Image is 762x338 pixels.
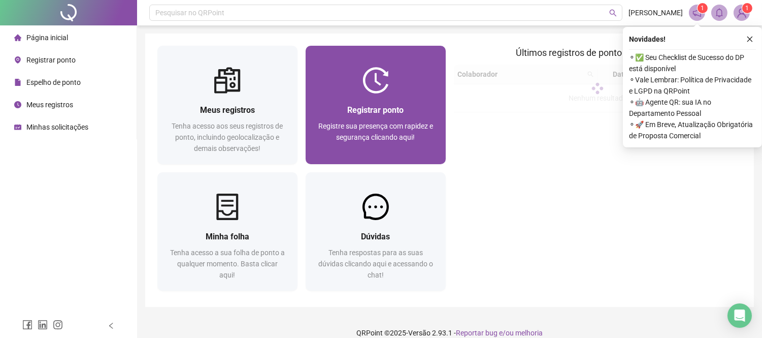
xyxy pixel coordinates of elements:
[26,34,68,42] span: Página inicial
[629,119,756,141] span: ⚬ 🚀 Em Breve, Atualização Obrigatória de Proposta Comercial
[318,249,433,279] span: Tenha respostas para as suas dúvidas clicando aqui e acessando o chat!
[108,322,115,329] span: left
[746,36,753,43] span: close
[727,303,752,328] div: Open Intercom Messenger
[609,9,617,17] span: search
[26,101,73,109] span: Meus registros
[361,232,390,241] span: Dúvidas
[408,329,430,337] span: Versão
[200,105,255,115] span: Meus registros
[306,46,446,164] a: Registrar pontoRegistre sua presença com rapidez e segurança clicando aqui!
[14,34,21,41] span: home
[38,320,48,330] span: linkedin
[516,47,680,58] span: Últimos registros de ponto sincronizados
[629,97,756,119] span: ⚬ 🤖 Agente QR: sua IA no Departamento Pessoal
[746,5,749,12] span: 1
[26,123,88,131] span: Minhas solicitações
[14,79,21,86] span: file
[347,105,404,115] span: Registrar ponto
[456,329,543,337] span: Reportar bug e/ou melhoria
[14,124,21,131] span: schedule
[14,101,21,108] span: clock-circle
[170,249,285,279] span: Tenha acesso a sua folha de ponto a qualquer momento. Basta clicar aqui!
[692,8,702,17] span: notification
[157,46,297,164] a: Meus registrosTenha acesso aos seus registros de ponto, incluindo geolocalização e demais observa...
[22,320,32,330] span: facebook
[715,8,724,17] span: bell
[26,78,81,86] span: Espelho de ponto
[734,5,749,20] img: 88946
[306,172,446,291] a: DúvidasTenha respostas para as suas dúvidas clicando aqui e acessando o chat!
[157,172,297,291] a: Minha folhaTenha acesso a sua folha de ponto a qualquer momento. Basta clicar aqui!
[629,34,666,45] span: Novidades !
[628,7,683,18] span: [PERSON_NAME]
[318,122,433,141] span: Registre sua presença com rapidez e segurança clicando aqui!
[629,52,756,74] span: ⚬ ✅ Seu Checklist de Sucesso do DP está disponível
[629,74,756,97] span: ⚬ Vale Lembrar: Política de Privacidade e LGPD na QRPoint
[701,5,705,12] span: 1
[14,56,21,64] span: environment
[698,3,708,13] sup: 1
[26,56,76,64] span: Registrar ponto
[172,122,283,152] span: Tenha acesso aos seus registros de ponto, incluindo geolocalização e demais observações!
[742,3,752,13] sup: Atualize o seu contato no menu Meus Dados
[53,320,63,330] span: instagram
[206,232,249,241] span: Minha folha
